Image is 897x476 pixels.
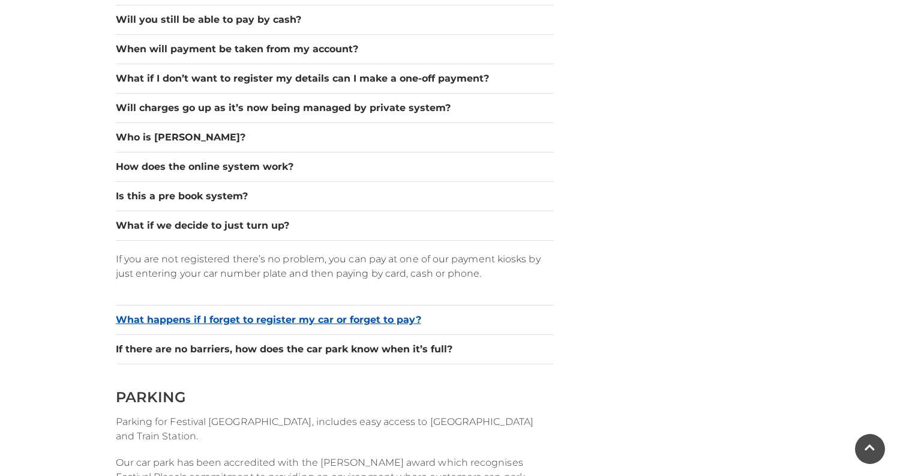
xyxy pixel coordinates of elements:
p: If you are not registered there’s no problem, you can pay at one of our payment kiosks by just en... [116,252,554,281]
button: What if I don’t want to register my details can I make a one-off payment? [116,71,554,86]
button: What happens if I forget to register my car or forget to pay? [116,313,554,327]
button: When will payment be taken from my account? [116,42,554,56]
button: Will charges go up as it’s now being managed by private system? [116,101,554,115]
span: Parking for Festival [GEOGRAPHIC_DATA], includes easy access to [GEOGRAPHIC_DATA] and Train Station. [116,416,533,442]
button: If there are no barriers, how does the car park know when it’s full? [116,342,554,357]
button: How does the online system work? [116,160,554,174]
button: What if we decide to just turn up? [116,218,554,233]
button: Is this a pre book system? [116,189,554,203]
button: Will you still be able to pay by cash? [116,13,554,27]
span: PARKING [116,388,186,406]
button: Who is [PERSON_NAME]? [116,130,554,145]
